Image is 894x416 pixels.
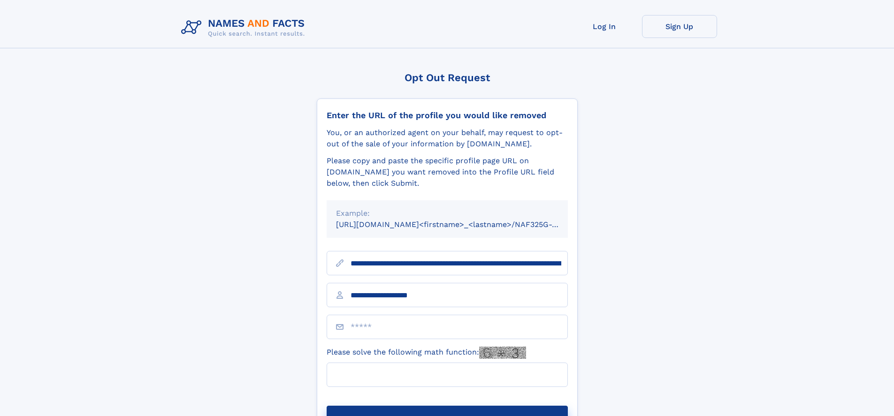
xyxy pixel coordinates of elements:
[336,208,558,219] div: Example:
[642,15,717,38] a: Sign Up
[327,155,568,189] div: Please copy and paste the specific profile page URL on [DOMAIN_NAME] you want removed into the Pr...
[177,15,313,40] img: Logo Names and Facts
[336,220,586,229] small: [URL][DOMAIN_NAME]<firstname>_<lastname>/NAF325G-xxxxxxxx
[327,127,568,150] div: You, or an authorized agent on your behalf, may request to opt-out of the sale of your informatio...
[327,347,526,359] label: Please solve the following math function:
[327,110,568,121] div: Enter the URL of the profile you would like removed
[567,15,642,38] a: Log In
[317,72,578,83] div: Opt Out Request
